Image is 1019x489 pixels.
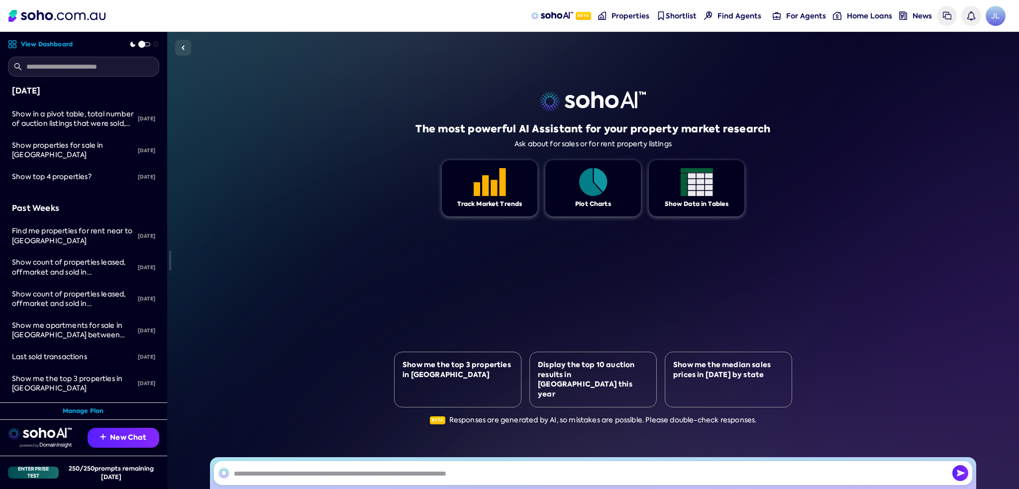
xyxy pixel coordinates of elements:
div: Show properties for sale in mornington peninsula [12,141,134,160]
a: Avatar of Jonathan Lui [986,6,1006,26]
div: Find me properties for rent near to Melbourne University [12,226,134,246]
a: View Dashboard [8,40,73,49]
img: Soho Logo [8,10,105,22]
span: Shortlist [666,11,697,21]
div: 250 / 250 prompts remaining [DATE] [63,464,159,481]
img: sohoai logo [540,92,646,111]
span: Beta [430,416,445,424]
h1: The most powerful AI Assistant for your property market research [415,122,770,136]
span: Properties [611,11,649,21]
div: [DATE] [134,320,159,342]
span: Show me the top 3 properties in [GEOGRAPHIC_DATA] [12,374,122,393]
span: Show properties for sale in [GEOGRAPHIC_DATA] [12,141,103,160]
div: [DATE] [134,346,159,368]
div: [DATE] [134,225,159,247]
span: Show count of properties leased, offmarket and sold in [GEOGRAPHIC_DATA] for past 6 months [12,290,125,328]
img: Sidebar toggle icon [177,42,189,54]
div: [DATE] [134,373,159,394]
span: Beta [576,12,591,20]
img: Find agents icon [704,11,713,20]
div: Show me the top 3 properties in [GEOGRAPHIC_DATA] [403,360,513,380]
img: sohoAI logo [531,12,573,20]
img: properties-nav icon [598,11,607,20]
div: Show Data in Tables [665,200,729,208]
a: Messages [937,6,957,26]
div: Show count of properties leased, offmarket and sold in Sydney for past 6 months [12,290,134,309]
div: Track Market Trends [457,200,522,208]
div: Show in a pivot table, total number of auction listings that were sold, total withdrawn, total of... [12,109,134,129]
a: Notifications [961,6,981,26]
a: Show properties for sale in [GEOGRAPHIC_DATA] [8,135,134,166]
a: Show in a pivot table, total number of auction listings that were sold, total withdrawn, total of... [8,103,134,135]
div: Show me the median sales prices in [DATE] by state [673,360,784,380]
img: Data provided by Domain Insight [20,443,72,448]
img: SohoAI logo black [218,467,230,479]
div: Past Weeks [12,202,155,215]
div: Ask about for sales or for rent property listings [514,140,672,148]
img: Recommendation icon [100,434,106,440]
span: Show top 4 properties? [12,172,92,181]
span: JL [986,6,1006,26]
a: Show me the top 3 properties in [GEOGRAPHIC_DATA] [8,368,134,399]
div: Enterprise Test [8,467,59,479]
button: New Chat [88,428,159,448]
div: Display the top 10 auction results in [GEOGRAPHIC_DATA] this year [538,360,648,399]
a: Show me apartments for sale in [GEOGRAPHIC_DATA] between $1M and $2M. [8,315,134,346]
div: [DATE] [134,288,159,310]
img: for-agents-nav icon [773,11,781,20]
a: Show count of properties leased, offmarket and sold in [GEOGRAPHIC_DATA] for past 6 months [8,252,134,283]
span: Last sold transactions [12,352,87,361]
div: [DATE] [12,85,155,98]
div: Show count of properties leased, offmarket and sold in Sydney for past 6 months [12,258,134,277]
div: Plot Charts [575,200,611,208]
img: sohoai logo [8,428,72,440]
img: messages icon [943,11,951,20]
img: shortlist-nav icon [657,11,665,20]
img: for-agents-nav icon [833,11,841,20]
span: Show count of properties leased, offmarket and sold in [GEOGRAPHIC_DATA] for past 6 months [12,258,125,296]
a: Last sold transactions [8,346,134,368]
div: Show me the top 3 properties in Sydney [12,374,134,393]
div: Last sold transactions [12,352,134,362]
span: For Agents [786,11,826,21]
span: Find Agents [717,11,761,21]
a: Find me properties for rent near to [GEOGRAPHIC_DATA] [8,220,134,252]
a: What is the average rental yield in [GEOGRAPHIC_DATA], [GEOGRAPHIC_DATA] [8,399,134,431]
span: News [913,11,932,21]
a: Manage Plan [63,407,104,415]
div: [DATE] [134,166,159,188]
div: [DATE] [134,257,159,279]
img: bell icon [967,11,975,20]
div: Show me apartments for sale in Surry Hills between $1M and $2M. [12,321,134,340]
img: Feature 1 icon [474,168,506,196]
img: Feature 1 icon [577,168,610,196]
div: Responses are generated by AI, so mistakes are possible. Please double-check responses. [430,415,757,425]
a: Show top 4 properties? [8,166,134,188]
span: Home Loans [847,11,892,21]
div: [DATE] [134,140,159,162]
img: Send icon [952,465,968,481]
button: Send [952,465,968,481]
div: [DATE] [134,108,159,130]
span: Show me apartments for sale in [GEOGRAPHIC_DATA] between $1M and $2M. [12,321,125,349]
span: Show in a pivot table, total number of auction listings that were sold, total withdrawn, total of... [12,109,133,167]
img: news-nav icon [899,11,908,20]
a: Show count of properties leased, offmarket and sold in [GEOGRAPHIC_DATA] for past 6 months [8,284,134,315]
span: Find me properties for rent near to [GEOGRAPHIC_DATA] [12,226,132,245]
div: Show top 4 properties? [12,172,134,182]
img: Feature 1 icon [681,168,713,196]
